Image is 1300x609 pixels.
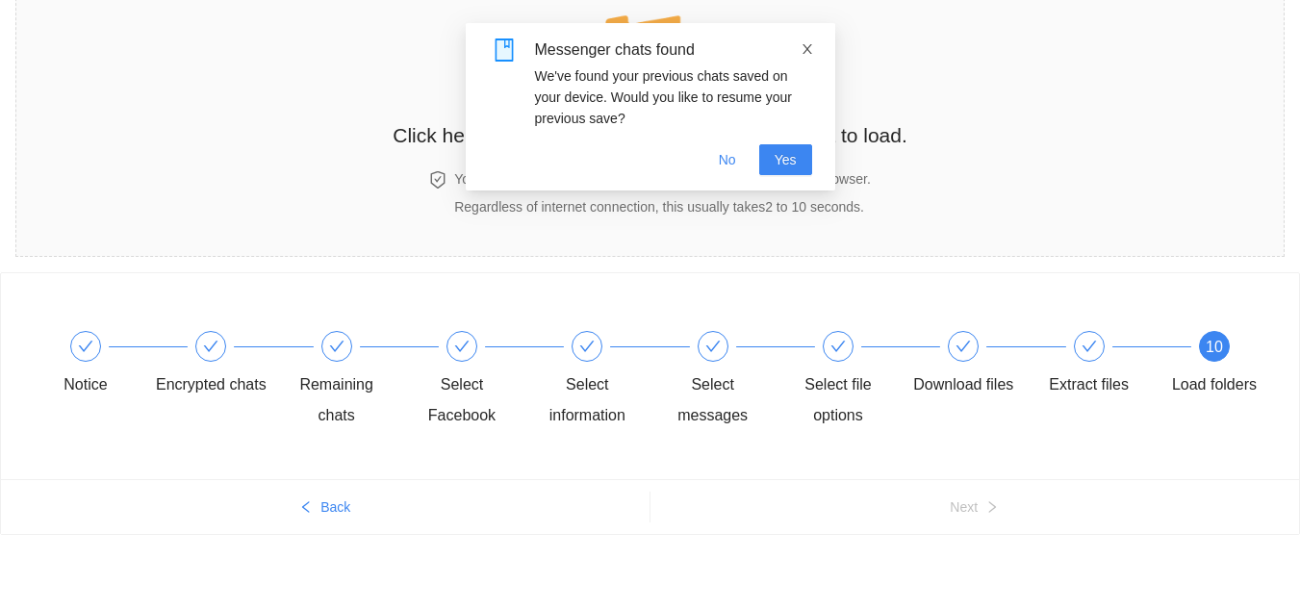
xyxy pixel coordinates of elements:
[493,38,516,62] span: book
[429,171,446,189] span: safety-certificate
[535,65,812,129] div: We've found your previous chats saved on your device. Would you like to resume your previous save?
[956,339,971,354] span: check
[1206,339,1223,355] span: 10
[657,331,782,431] div: Select messages
[393,119,907,151] h2: Click here or drop folders to this area to load.
[535,38,812,62] div: Messenger chats found
[801,42,814,56] span: close
[454,168,871,190] h4: Your data isn't uploaded to the internet, only loaded into your browser.
[579,339,595,354] span: check
[531,331,656,431] div: Select information
[1,492,650,522] button: leftBack
[320,496,350,518] span: Back
[30,331,155,400] div: Notice
[281,331,406,431] div: Remaining chats
[705,339,721,354] span: check
[203,339,218,354] span: check
[703,144,752,175] button: No
[78,339,93,354] span: check
[830,339,846,354] span: check
[650,492,1300,522] button: Nextright
[531,369,643,431] div: Select information
[913,369,1013,400] div: Download files
[657,369,769,431] div: Select messages
[406,331,531,431] div: Select Facebook
[454,339,470,354] span: check
[775,149,797,170] span: Yes
[782,331,907,431] div: Select file options
[155,331,280,400] div: Encrypted chats
[759,144,812,175] button: Yes
[281,369,393,431] div: Remaining chats
[1172,369,1257,400] div: Load folders
[719,149,736,170] span: No
[329,339,344,354] span: check
[299,500,313,516] span: left
[1082,339,1097,354] span: check
[1159,331,1270,400] div: 10Load folders
[907,331,1032,400] div: Download files
[454,199,864,215] span: Regardless of internet connection, this usually takes 2 to 10 seconds .
[156,369,267,400] div: Encrypted chats
[406,369,518,431] div: Select Facebook
[64,369,107,400] div: Notice
[1033,331,1159,400] div: Extract files
[1049,369,1129,400] div: Extract files
[782,369,894,431] div: Select file options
